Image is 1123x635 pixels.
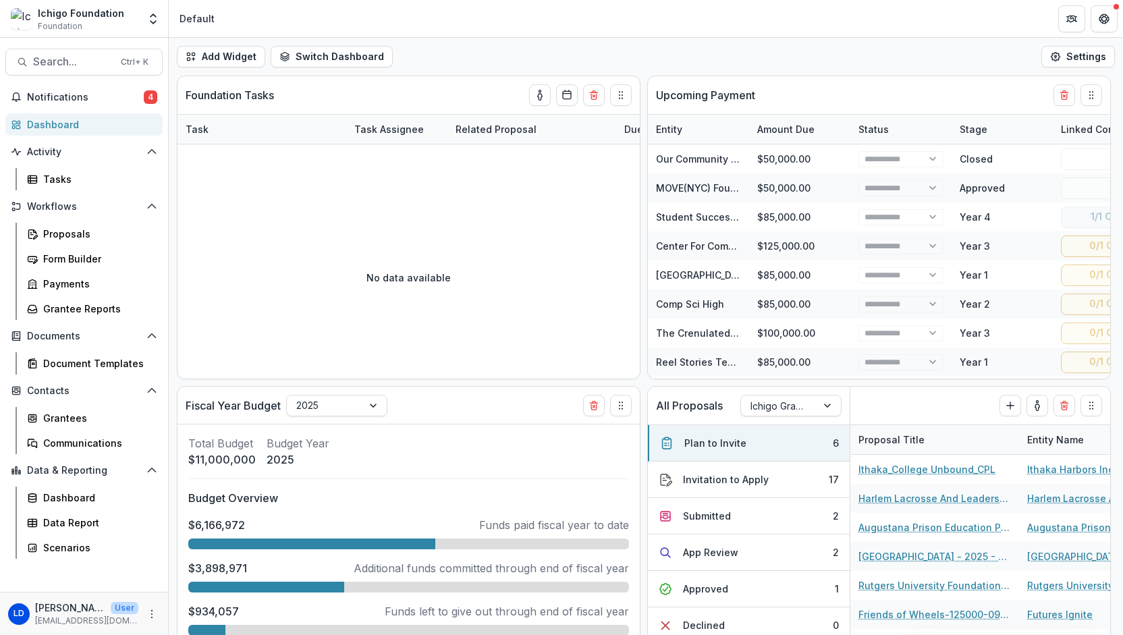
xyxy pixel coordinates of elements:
[656,182,786,194] a: MOVE(NYC) Foundation Inc.
[22,487,163,509] a: Dashboard
[833,509,839,523] div: 2
[683,618,725,632] div: Declined
[749,348,850,377] div: $85,000.00
[5,196,163,217] button: Open Workflows
[22,407,163,429] a: Grantees
[683,582,728,596] div: Approved
[749,122,823,136] div: Amount Due
[33,55,113,68] span: Search...
[43,252,152,266] div: Form Builder
[346,115,447,144] div: Task Assignee
[27,201,141,213] span: Workflows
[177,115,346,144] div: Task
[749,202,850,231] div: $85,000.00
[27,331,141,342] span: Documents
[656,397,723,414] p: All Proposals
[858,520,1011,534] a: Augustana Prison Education Program - 2025 - Vetting Form
[999,395,1021,416] button: Create Proposal
[177,122,217,136] div: Task
[346,122,432,136] div: Task Assignee
[749,173,850,202] div: $50,000.00
[858,462,995,476] a: Ithaka_College Unbound_CPL
[648,571,850,607] button: Approved1
[1053,395,1075,416] button: Delete card
[656,327,894,339] a: The Crenulated Company Ltd dba New Settlement
[43,541,152,555] div: Scenarios
[960,326,990,340] div: Year 3
[858,578,1011,592] a: Rutgers University Foundation - 2025 - Letter of Inquiry
[144,606,160,622] button: More
[610,395,632,416] button: Drag
[447,122,545,136] div: Related Proposal
[952,122,995,136] div: Stage
[829,472,839,487] div: 17
[11,8,32,30] img: Ichigo Foundation
[5,141,163,163] button: Open Activity
[656,211,778,223] a: Student Success Network
[1019,433,1092,447] div: Entity Name
[833,618,839,632] div: 0
[186,87,274,103] p: Foundation Tasks
[858,549,1011,563] a: [GEOGRAPHIC_DATA] - 2025 - Letter of Inquiry
[118,55,151,70] div: Ctrl + K
[366,271,451,285] p: No data available
[22,248,163,270] a: Form Builder
[529,84,551,106] button: toggle-assigned-to-me
[188,490,629,506] p: Budget Overview
[188,603,239,619] p: $934,057
[1027,607,1093,622] a: Futures Ignite
[960,268,988,282] div: Year 1
[656,269,752,281] a: [GEOGRAPHIC_DATA]
[27,146,141,158] span: Activity
[479,517,629,533] p: Funds paid fiscal year to date
[1027,462,1114,476] a: Ithaka Harbors Inc
[186,397,281,414] p: Fiscal Year Budget
[833,436,839,450] div: 6
[22,298,163,320] a: Grantee Reports
[648,462,850,498] button: Invitation to Apply17
[858,607,1011,622] a: Friends of Wheels-125000-09/29/2023
[858,491,1011,505] a: Harlem Lacrosse And Leadership Corporation - 2025 - Vetting Form
[583,395,605,416] button: Delete card
[960,239,990,253] div: Year 3
[684,436,746,450] div: Plan to Invite
[174,9,220,28] nav: breadcrumb
[1053,84,1075,106] button: Delete card
[749,319,850,348] div: $100,000.00
[447,115,616,144] div: Related Proposal
[38,20,82,32] span: Foundation
[656,153,746,165] a: Our Community Ltd
[952,115,1053,144] div: Stage
[960,355,988,369] div: Year 1
[1080,395,1102,416] button: Drag
[177,46,265,67] button: Add Widget
[5,460,163,481] button: Open Data & Reporting
[749,260,850,289] div: $85,000.00
[648,534,850,571] button: App Review2
[188,435,256,451] p: Total Budget
[850,122,897,136] div: Status
[5,113,163,136] a: Dashboard
[1058,5,1085,32] button: Partners
[27,92,144,103] span: Notifications
[1026,395,1048,416] button: toggle-assigned-to-me
[5,380,163,402] button: Open Contacts
[43,356,152,370] div: Document Templates
[656,298,724,310] a: Comp Sci High
[35,601,105,615] p: [PERSON_NAME]
[1091,5,1118,32] button: Get Help
[111,602,138,614] p: User
[43,172,152,186] div: Tasks
[43,491,152,505] div: Dashboard
[188,451,256,468] p: $11,000,000
[5,325,163,347] button: Open Documents
[850,425,1019,454] div: Proposal Title
[749,144,850,173] div: $50,000.00
[1041,46,1115,67] button: Settings
[43,516,152,530] div: Data Report
[22,223,163,245] a: Proposals
[5,86,163,108] button: Notifications4
[749,231,850,260] div: $125,000.00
